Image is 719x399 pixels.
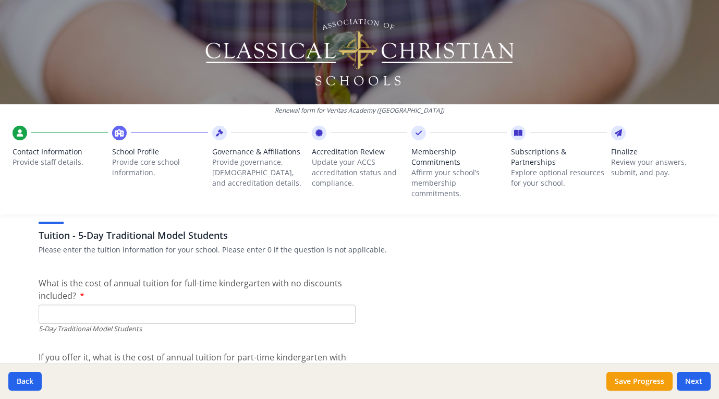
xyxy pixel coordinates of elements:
img: Logo [203,16,516,89]
button: Save Progress [606,372,673,391]
span: Contact Information [13,147,108,157]
span: Membership Commitments [411,147,507,167]
span: Governance & Affiliations [212,147,308,157]
p: Affirm your school’s membership commitments. [411,167,507,199]
span: Subscriptions & Partnerships [511,147,606,167]
span: Finalize [611,147,706,157]
button: Back [8,372,42,391]
span: What is the cost of annual tuition for full-time kindergarten with no discounts included? [39,277,342,301]
p: Please enter the tuition information for your school. Please enter 0 if the question is not appli... [39,245,681,255]
p: Provide staff details. [13,157,108,167]
p: Explore optional resources for your school. [511,167,606,188]
p: Review your answers, submit, and pay. [611,157,706,178]
p: Provide core school information. [112,157,208,178]
div: 5-Day Traditional Model Students [39,324,356,334]
p: Update your ACCS accreditation status and compliance. [312,157,407,188]
button: Next [677,372,711,391]
span: School Profile [112,147,208,157]
span: If you offer it, what is the cost of annual tuition for part-time kindergarten with no discounts ... [39,352,346,376]
h3: Tuition - 5-Day Traditional Model Students [39,228,681,243]
p: Provide governance, [DEMOGRAPHIC_DATA], and accreditation details. [212,157,308,188]
span: Accreditation Review [312,147,407,157]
